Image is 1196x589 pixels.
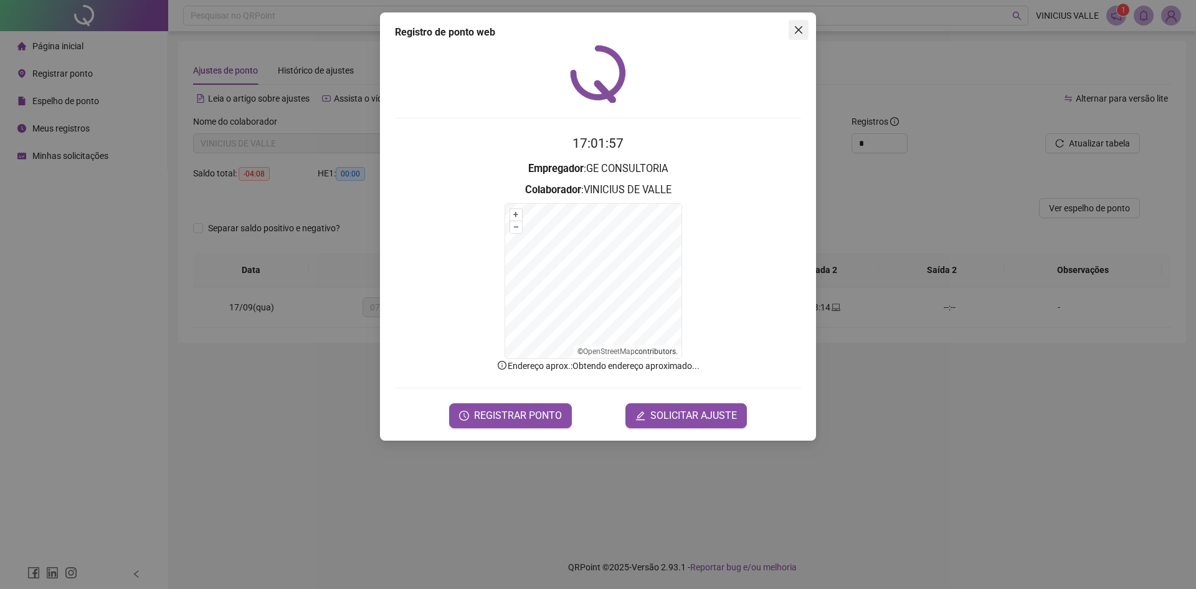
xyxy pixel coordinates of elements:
[572,136,624,151] time: 17:01:57
[583,347,635,356] a: OpenStreetMap
[570,45,626,103] img: QRPoint
[525,184,581,196] strong: Colaborador
[510,221,522,233] button: –
[625,403,747,428] button: editSOLICITAR AJUSTE
[577,347,678,356] li: © contributors.
[395,25,801,40] div: Registro de ponto web
[510,209,522,221] button: +
[496,360,508,371] span: info-circle
[395,182,801,198] h3: : VINICIUS DE VALLE
[395,161,801,177] h3: : GE CONSULTORIA
[650,408,737,423] span: SOLICITAR AJUSTE
[635,411,645,421] span: edit
[459,411,469,421] span: clock-circle
[449,403,572,428] button: REGISTRAR PONTO
[789,20,809,40] button: Close
[528,163,584,175] strong: Empregador
[794,25,804,35] span: close
[395,359,801,373] p: Endereço aprox. : Obtendo endereço aproximado...
[474,408,562,423] span: REGISTRAR PONTO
